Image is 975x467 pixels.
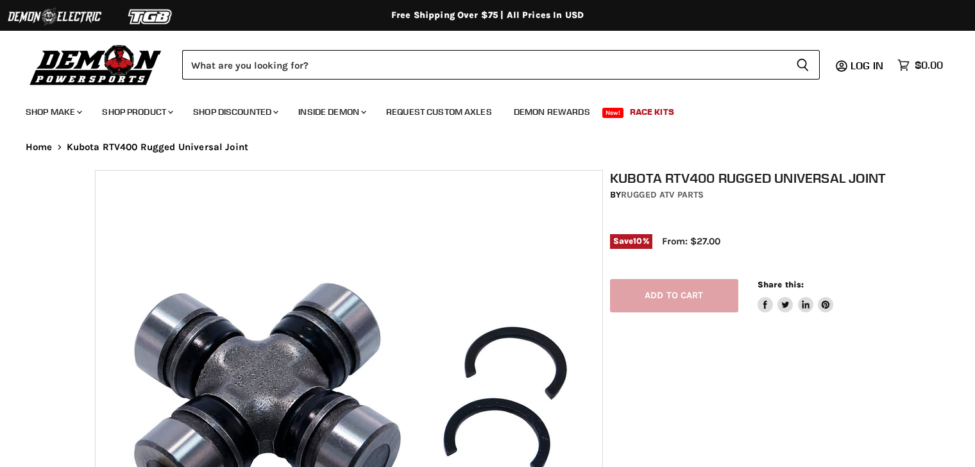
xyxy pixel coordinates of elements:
div: by [610,188,887,202]
input: Search [182,50,786,80]
img: Demon Electric Logo 2 [6,4,103,29]
span: Share this: [758,280,804,289]
span: Kubota RTV400 Rugged Universal Joint [67,142,248,153]
span: 10 [633,236,642,246]
a: Home [26,142,53,153]
a: Log in [845,60,891,71]
span: Save % [610,234,652,248]
a: Inside Demon [289,99,374,125]
span: Log in [851,59,883,72]
a: Shop Make [16,99,90,125]
img: TGB Logo 2 [103,4,199,29]
form: Product [182,50,820,80]
img: Demon Powersports [26,42,166,87]
button: Search [786,50,820,80]
span: $0.00 [915,59,943,71]
a: Shop Discounted [183,99,286,125]
aside: Share this: [758,279,834,313]
a: Demon Rewards [504,99,600,125]
a: Request Custom Axles [377,99,502,125]
a: Shop Product [92,99,181,125]
a: Rugged ATV Parts [621,189,704,200]
span: New! [602,108,624,118]
a: Race Kits [620,99,684,125]
a: $0.00 [891,56,949,74]
h1: Kubota RTV400 Rugged Universal Joint [610,170,887,186]
ul: Main menu [16,94,940,125]
span: From: $27.00 [662,235,720,247]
